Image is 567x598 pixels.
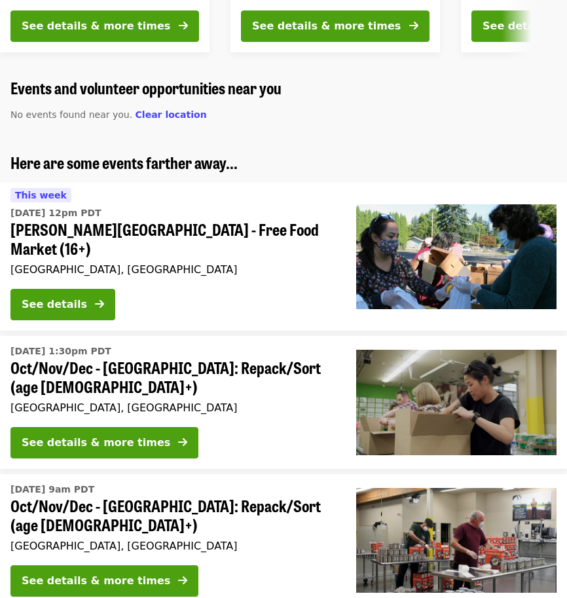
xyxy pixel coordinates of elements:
[10,289,115,320] button: See details
[22,435,170,451] div: See details & more times
[10,76,282,99] span: Events and volunteer opportunities near you
[10,220,335,258] span: [PERSON_NAME][GEOGRAPHIC_DATA] - Free Food Market (16+)
[22,573,170,589] div: See details & more times
[10,10,199,42] button: See details & more times
[10,263,335,276] div: [GEOGRAPHIC_DATA], [GEOGRAPHIC_DATA]
[356,350,557,455] img: Oct/Nov/Dec - Portland: Repack/Sort (age 8+) organized by Oregon Food Bank
[179,20,188,32] i: arrow-right icon
[356,488,557,593] img: Oct/Nov/Dec - Portland: Repack/Sort (age 16+) organized by Oregon Food Bank
[95,298,104,310] i: arrow-right icon
[22,297,87,312] div: See details
[10,565,198,597] button: See details & more times
[409,20,418,32] i: arrow-right icon
[10,345,111,358] time: [DATE] 1:30pm PDT
[15,190,67,200] span: This week
[10,358,335,396] span: Oct/Nov/Dec - [GEOGRAPHIC_DATA]: Repack/Sort (age [DEMOGRAPHIC_DATA]+)
[10,483,94,496] time: [DATE] 9am PDT
[178,436,187,449] i: arrow-right icon
[10,206,101,220] time: [DATE] 12pm PDT
[10,109,132,120] span: No events found near you.
[10,151,238,174] span: Here are some events farther away...
[178,574,187,587] i: arrow-right icon
[136,108,207,122] button: Clear location
[10,402,335,414] div: [GEOGRAPHIC_DATA], [GEOGRAPHIC_DATA]
[22,18,170,34] div: See details & more times
[10,540,335,552] div: [GEOGRAPHIC_DATA], [GEOGRAPHIC_DATA]
[10,427,198,458] button: See details & more times
[136,109,207,120] span: Clear location
[252,18,401,34] div: See details & more times
[241,10,430,42] button: See details & more times
[10,496,335,534] span: Oct/Nov/Dec - [GEOGRAPHIC_DATA]: Repack/Sort (age [DEMOGRAPHIC_DATA]+)
[356,204,557,309] img: Sitton Elementary - Free Food Market (16+) organized by Oregon Food Bank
